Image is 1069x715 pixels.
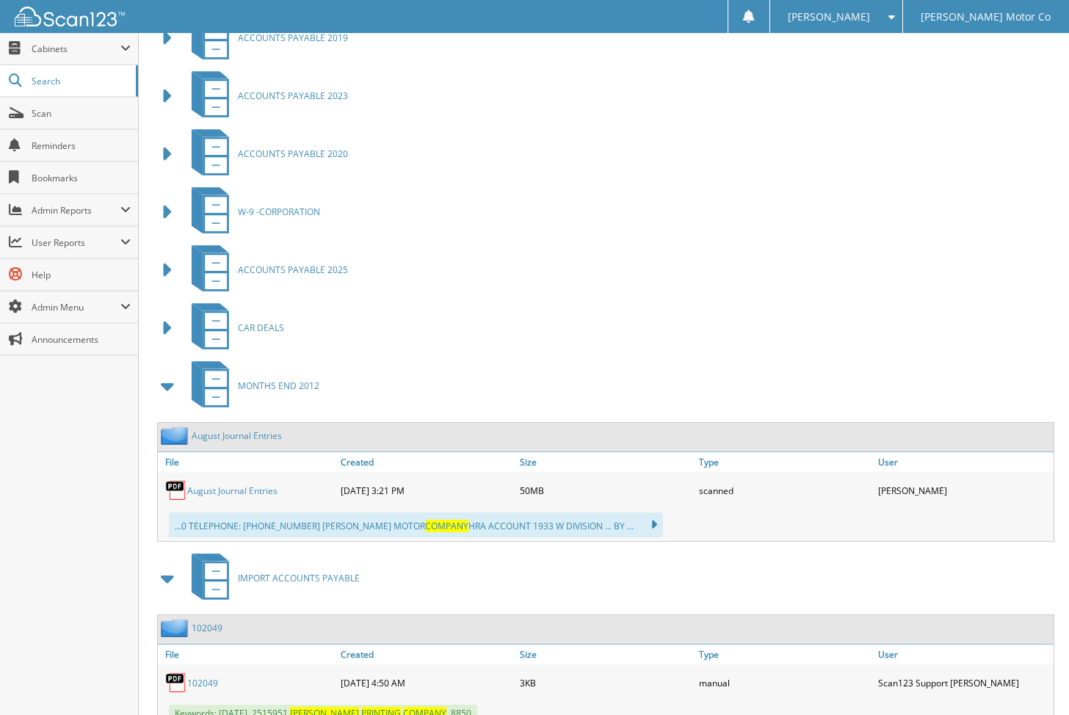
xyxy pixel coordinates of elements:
[183,125,348,183] a: ACCOUNTS PAYABLE 2020
[32,236,120,249] span: User Reports
[516,645,695,664] a: Size
[32,333,131,346] span: Announcements
[695,476,874,505] div: scanned
[192,429,282,442] a: August Journal Entries
[183,299,284,357] a: CAR DEALS
[161,427,192,445] img: folder2.png
[695,645,874,664] a: Type
[516,668,695,697] div: 3KB
[337,668,516,697] div: [DATE] 4:50 AM
[337,645,516,664] a: Created
[695,452,874,472] a: Type
[238,264,348,276] span: ACCOUNTS PAYABLE 2025
[165,479,187,501] img: PDF.png
[238,148,348,160] span: ACCOUNTS PAYABLE 2020
[32,107,131,120] span: Scan
[187,677,218,689] a: 102049
[161,619,192,637] img: folder2.png
[337,452,516,472] a: Created
[516,452,695,472] a: Size
[158,645,337,664] a: File
[874,476,1054,505] div: [PERSON_NAME]
[183,183,320,241] a: W-9 -CORPORATION
[874,668,1054,697] div: Scan123 Support [PERSON_NAME]
[183,357,319,415] a: MONTHS END 2012
[874,452,1054,472] a: User
[183,67,348,125] a: ACCOUNTS PAYABLE 2023
[32,75,128,87] span: Search
[158,452,337,472] a: File
[165,672,187,694] img: PDF.png
[32,204,120,217] span: Admin Reports
[32,139,131,152] span: Reminders
[32,301,120,313] span: Admin Menu
[183,549,360,607] a: IMPORT ACCOUNTS PAYABLE
[238,32,348,44] span: ACCOUNTS PAYABLE 2019
[183,9,348,67] a: ACCOUNTS PAYABLE 2019
[238,322,284,334] span: CAR DEALS
[337,476,516,505] div: [DATE] 3:21 PM
[169,512,663,537] div: ...0 TELEPHONE: [PHONE_NUMBER] [PERSON_NAME] MOTOR HRA ACCOUNT 1933 W DIVISION ... BY ...
[516,476,695,505] div: 50MB
[32,43,120,55] span: Cabinets
[32,269,131,281] span: Help
[238,572,360,584] span: IMPORT ACCOUNTS PAYABLE
[192,622,222,634] a: 102049
[238,380,319,392] span: MONTHS END 2012
[425,520,468,532] span: COMPANY
[32,172,131,184] span: Bookmarks
[921,12,1051,21] span: [PERSON_NAME] Motor Co
[874,645,1054,664] a: User
[15,7,125,26] img: scan123-logo-white.svg
[187,484,278,497] a: August Journal Entries
[695,668,874,697] div: manual
[788,12,870,21] span: [PERSON_NAME]
[238,90,348,102] span: ACCOUNTS PAYABLE 2023
[183,241,348,299] a: ACCOUNTS PAYABLE 2025
[238,206,320,218] span: W-9 -CORPORATION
